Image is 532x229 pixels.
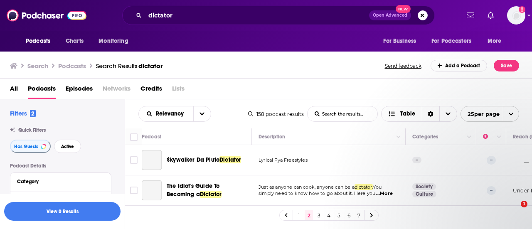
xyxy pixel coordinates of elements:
[412,132,438,142] div: Categories
[259,132,285,142] div: Description
[219,156,241,163] span: Dictator
[14,144,38,149] span: Has Guests
[122,6,435,25] div: Search podcasts, credits, & more...
[507,6,525,25] img: User Profile
[4,202,121,221] button: View 0 Results
[10,109,36,117] h2: Filters
[504,201,524,221] iframe: Intercom live chat
[383,35,416,47] span: For Business
[130,156,138,164] span: Toggle select row
[10,140,51,153] button: Has Guests
[355,184,373,190] span: dictator.
[58,62,86,70] h3: Podcasts
[172,82,185,99] span: Lists
[426,33,483,49] button: open menu
[66,82,93,99] a: Episodes
[10,163,111,169] p: Podcast Details
[60,33,89,49] a: Charts
[103,82,131,99] span: Networks
[259,190,375,196] span: simply need to know how to go about it. Here you
[335,210,343,220] a: 5
[396,5,411,13] span: New
[295,210,303,220] a: 1
[200,191,222,198] span: Dictator
[431,60,488,71] a: Add a Podcast
[27,62,48,70] h3: Search
[167,156,219,163] span: $kywalker Da Pluto
[20,33,61,49] button: open menu
[26,35,50,47] span: Podcasts
[463,8,478,22] a: Show notifications dropdown
[431,35,471,47] span: For Podcasters
[138,106,211,122] h2: Choose List sort
[488,35,502,47] span: More
[193,106,211,121] button: open menu
[507,6,525,25] span: Logged in as juliahaav
[18,127,46,133] span: Quick Filters
[373,13,407,17] span: Open Advanced
[140,82,162,99] a: Credits
[142,132,161,142] div: Podcast
[382,62,424,69] button: Send feedback
[54,140,81,153] button: Active
[130,187,138,194] span: Toggle select row
[483,132,495,142] div: Power Score
[494,132,504,142] button: Column Actions
[156,111,187,117] span: Relevancy
[345,210,353,220] a: 6
[138,62,163,70] span: dictator
[167,182,249,199] a: The Idiot's Guide To Becoming aDictator
[259,157,308,163] span: Lyrical Fya Freestyles
[30,110,36,117] span: 2
[167,156,241,164] a: $kywalker Da PlutoDictator
[17,176,104,187] button: Category
[519,6,525,13] svg: Add a profile image
[93,33,139,49] button: open menu
[461,106,519,122] button: open menu
[259,184,355,190] span: Just as anyone can cook, anyone can be a
[377,33,426,49] button: open menu
[484,8,497,22] a: Show notifications dropdown
[61,144,74,149] span: Active
[494,60,519,71] button: Save
[142,150,162,170] a: $kywalker Da Pluto Dictator
[248,111,304,117] div: 158 podcast results
[464,132,474,142] button: Column Actions
[394,132,404,142] button: Column Actions
[99,35,128,47] span: Monitoring
[167,182,219,198] span: The Idiot's Guide To Becoming a
[381,106,457,122] button: Choose View
[461,108,500,121] span: 25 per page
[10,82,18,99] a: All
[369,10,411,20] button: Open AdvancedNew
[325,210,333,220] a: 4
[355,210,363,220] a: 7
[66,35,84,47] span: Charts
[482,33,512,49] button: open menu
[145,9,369,22] input: Search podcasts, credits, & more...
[28,82,56,99] a: Podcasts
[139,111,193,117] button: open menu
[521,201,527,207] span: 1
[315,210,323,220] a: 3
[305,210,313,220] a: 2
[96,62,163,70] a: Search Results:dictator
[17,179,99,185] div: Category
[7,7,86,23] img: Podchaser - Follow, Share and Rate Podcasts
[96,62,163,70] div: Search Results:
[422,106,439,121] div: Sort Direction
[142,180,162,200] a: The Idiot's Guide To Becoming a Dictator
[400,111,415,117] span: Table
[507,6,525,25] button: Show profile menu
